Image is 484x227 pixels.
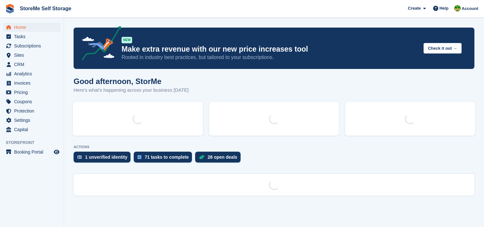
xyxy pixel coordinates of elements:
a: menu [3,88,60,97]
p: Make extra revenue with our new price increases tool [122,45,418,54]
a: menu [3,23,60,32]
img: verify_identity-adf6edd0f0f0b5bbfe63781bf79b02c33cf7c696d77639b501bdc392416b5a36.svg [77,155,82,159]
a: menu [3,116,60,125]
span: Invoices [14,79,52,88]
span: Storefront [6,139,64,146]
p: ACTIONS [74,145,474,149]
img: task-75834270c22a3079a89374b754ae025e5fb1db73e45f91037f5363f120a921f8.svg [138,155,141,159]
img: deal-1b604bf984904fb50ccaf53a9ad4b4a5d6e5aea283cecdc64d6e3604feb123c2.svg [199,155,204,159]
span: Pricing [14,88,52,97]
h1: Good afternoon, StorMe [74,77,189,86]
a: 1 unverified identity [74,152,134,166]
a: 28 open deals [195,152,244,166]
a: menu [3,60,60,69]
span: Sites [14,51,52,60]
a: menu [3,147,60,156]
a: menu [3,79,60,88]
a: menu [3,32,60,41]
img: stora-icon-8386f47178a22dfd0bd8f6a31ec36ba5ce8667c1dd55bd0f319d3a0aa187defe.svg [5,4,15,13]
span: CRM [14,60,52,69]
span: Account [462,5,478,12]
img: price-adjustments-announcement-icon-8257ccfd72463d97f412b2fc003d46551f7dbcb40ab6d574587a9cd5c0d94... [76,26,121,63]
a: menu [3,125,60,134]
span: Home [14,23,52,32]
a: menu [3,97,60,106]
p: Here's what's happening across your business [DATE] [74,87,189,94]
span: Tasks [14,32,52,41]
span: Capital [14,125,52,134]
div: 71 tasks to complete [145,155,189,160]
span: Coupons [14,97,52,106]
span: Help [440,5,448,12]
span: Settings [14,116,52,125]
button: Check it out → [424,43,462,54]
a: Preview store [53,148,60,156]
img: StorMe [454,5,461,12]
span: Analytics [14,69,52,78]
div: 28 open deals [208,155,237,160]
span: Protection [14,106,52,115]
p: Rooted in industry best practices, but tailored to your subscriptions. [122,54,418,61]
a: 71 tasks to complete [134,152,195,166]
span: Create [408,5,421,12]
span: Subscriptions [14,41,52,50]
a: StoreMe Self Storage [17,3,74,14]
a: menu [3,69,60,78]
a: menu [3,106,60,115]
div: 1 unverified identity [85,155,127,160]
a: menu [3,51,60,60]
div: NEW [122,37,132,43]
span: Booking Portal [14,147,52,156]
a: menu [3,41,60,50]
